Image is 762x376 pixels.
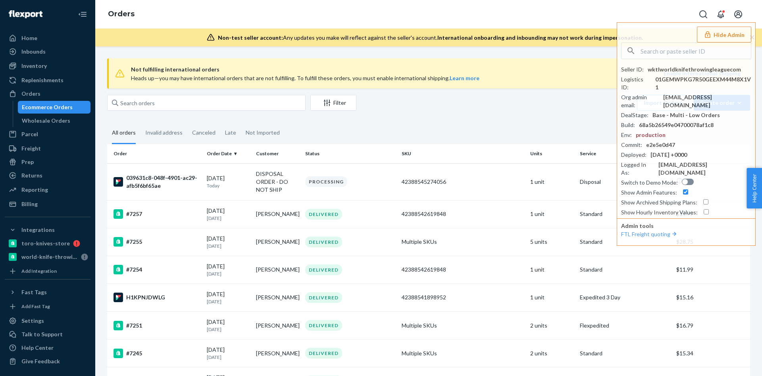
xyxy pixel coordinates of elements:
[253,256,302,283] td: [PERSON_NAME]
[310,95,356,111] button: Filter
[131,65,664,74] span: Not fulfilling international orders
[207,235,250,249] div: [DATE]
[730,6,746,22] button: Open account menu
[21,357,60,365] div: Give Feedback
[636,131,666,139] div: production
[5,341,90,354] a: Help Center
[108,10,135,18] a: Orders
[145,122,183,143] div: Invalid address
[256,150,299,157] div: Customer
[21,226,55,234] div: Integrations
[673,283,750,311] td: $15.16
[18,114,91,127] a: Wholesale Orders
[9,10,42,18] img: Flexport logo
[207,174,250,189] div: [DATE]
[114,209,200,219] div: #7257
[5,302,90,311] a: Add Fast Tag
[207,326,250,333] p: [DATE]
[112,122,136,144] div: All orders
[5,74,90,87] a: Replenishments
[577,144,673,163] th: Service
[398,312,527,339] td: Multiple SKUs
[253,163,302,200] td: DISPOSAL ORDER - DO NOT SHIP
[21,62,47,70] div: Inventory
[305,292,342,303] div: DELIVERED
[621,66,644,73] div: Seller ID :
[305,348,342,359] div: DELIVERED
[621,208,698,216] div: Show Hourly Inventory Values :
[21,317,44,325] div: Settings
[21,288,47,296] div: Fast Tags
[398,144,527,163] th: SKU
[621,231,678,237] a: FTL Freight quoting
[621,179,678,187] div: Switch to Demo Mode :
[207,318,250,333] div: [DATE]
[621,121,635,129] div: Build :
[131,75,479,81] span: Heads up—you may have international orders that are not fulfilling. To fulfill these orders, you ...
[5,183,90,196] a: Reporting
[621,199,697,206] div: Show Archived Shipping Plans :
[21,303,50,310] div: Add Fast Tag
[253,228,302,256] td: [PERSON_NAME]
[21,158,34,166] div: Prep
[5,169,90,182] a: Returns
[5,87,90,100] a: Orders
[402,178,524,186] div: 42388545274056
[207,298,250,305] p: [DATE]
[450,75,479,81] b: Learn more
[621,151,647,159] div: Deployed :
[18,101,91,114] a: Ecommerce Orders
[527,256,576,283] td: 1 unit
[311,99,356,107] div: Filter
[652,111,720,119] div: Base - Multi - Low Orders
[21,253,78,261] div: world-knife-throwing-league
[305,209,342,220] div: DELIVERED
[5,237,90,250] a: toro-knives-store
[21,48,46,56] div: Inbounds
[527,312,576,339] td: 2 units
[527,339,576,367] td: 2 units
[305,237,342,247] div: DELIVERED
[21,200,38,208] div: Billing
[655,75,751,91] div: 01GEMWPKG7R50GEEXM44M8X1V1
[712,352,754,372] iframe: Opens a widget where you can chat to one of our agents
[398,339,527,367] td: Multiple SKUs
[5,32,90,44] a: Home
[577,163,673,200] td: Disposal
[5,355,90,368] button: Give Feedback
[102,3,141,26] ol: breadcrumbs
[107,144,204,163] th: Order
[21,330,63,338] div: Talk to Support
[22,117,70,125] div: Wholesale Orders
[5,198,90,210] a: Billing
[246,122,280,143] div: Not Imported
[673,256,750,283] td: $11.99
[621,93,659,109] div: Org admin email :
[527,228,576,256] td: 5 units
[207,290,250,305] div: [DATE]
[398,228,527,256] td: Multiple SKUs
[580,266,670,274] p: Standard
[114,265,200,274] div: #7254
[207,207,250,222] div: [DATE]
[648,66,741,73] div: wktlworldknifethrowingleaguecom
[641,43,751,59] input: Search or paste seller ID
[747,168,762,208] button: Help Center
[621,222,751,230] p: Admin tools
[207,215,250,222] p: [DATE]
[580,349,670,357] p: Standard
[21,344,54,352] div: Help Center
[646,141,675,149] div: e2e5e0d47
[207,270,250,277] p: [DATE]
[580,293,670,301] p: Expedited 3 Day
[114,349,200,358] div: #7245
[192,122,216,143] div: Canceled
[5,224,90,236] button: Integrations
[107,95,306,111] input: Search orders
[253,312,302,339] td: [PERSON_NAME]
[21,90,40,98] div: Orders
[402,293,524,301] div: 42388541898952
[114,237,200,247] div: #7255
[21,172,42,179] div: Returns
